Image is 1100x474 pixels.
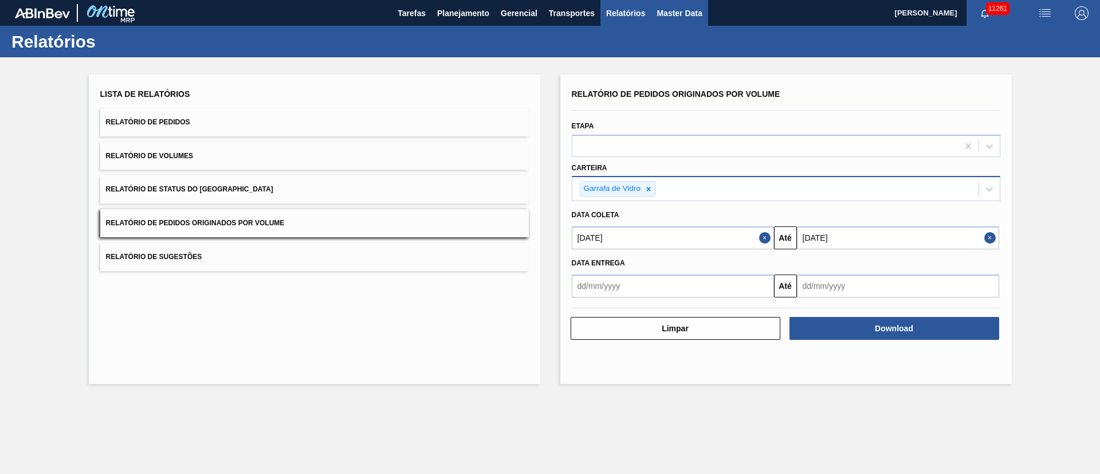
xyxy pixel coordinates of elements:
button: Até [774,226,797,249]
span: Relatório de Volumes [106,152,193,160]
button: Close [984,226,999,249]
span: Relatório de Pedidos [106,118,190,126]
span: Relatório de Pedidos Originados por Volume [572,89,780,99]
span: Data entrega [572,259,625,267]
img: TNhmsLtSVTkK8tSr43FrP2fwEKptu5GPRR3wAAAABJRU5ErkJggg== [15,8,70,18]
span: Relatório de Pedidos Originados por Volume [106,219,285,227]
span: Planejamento [437,6,489,20]
div: Garrafa de Vidro [580,182,643,196]
span: Master Data [657,6,702,20]
button: Até [774,275,797,297]
button: Limpar [571,317,780,340]
button: Relatório de Volumes [100,142,529,170]
input: dd/mm/yyyy [797,275,999,297]
img: userActions [1038,6,1052,20]
span: Tarefas [398,6,426,20]
span: Relatórios [606,6,645,20]
input: dd/mm/yyyy [572,275,774,297]
input: dd/mm/yyyy [572,226,774,249]
button: Relatório de Pedidos [100,108,529,136]
span: Relatório de Status do [GEOGRAPHIC_DATA] [106,185,273,193]
button: Relatório de Status do [GEOGRAPHIC_DATA] [100,175,529,203]
span: Data coleta [572,211,619,219]
button: Relatório de Sugestões [100,243,529,271]
input: dd/mm/yyyy [797,226,999,249]
span: 11261 [986,2,1009,15]
button: Notificações [967,5,1003,21]
span: Transportes [549,6,595,20]
span: Relatório de Sugestões [106,253,202,261]
img: Logout [1075,6,1089,20]
h1: Relatórios [11,35,215,48]
span: Lista de Relatórios [100,89,190,99]
button: Relatório de Pedidos Originados por Volume [100,209,529,237]
span: Gerencial [501,6,537,20]
button: Close [759,226,774,249]
button: Download [789,317,999,340]
label: Etapa [572,122,594,130]
label: Carteira [572,164,607,172]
